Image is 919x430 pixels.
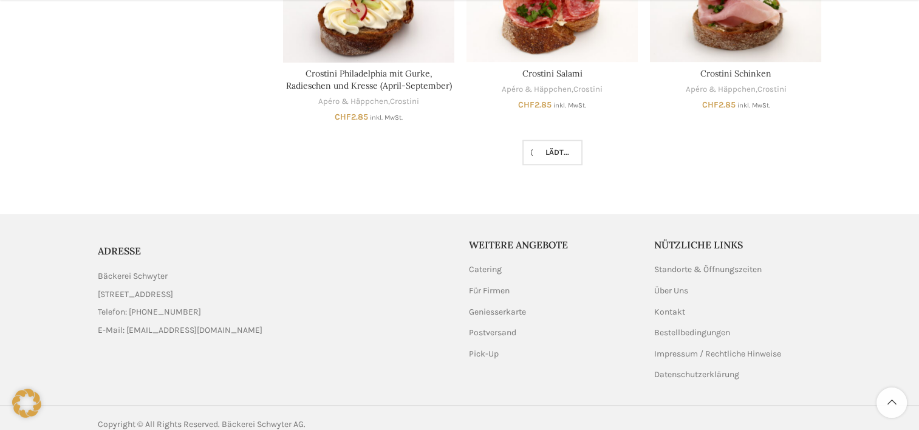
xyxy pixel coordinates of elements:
small: inkl. MwSt. [370,114,403,121]
a: Crostini [573,84,603,95]
a: Pick-Up [469,348,500,360]
a: List item link [98,305,451,319]
span: Bäckerei Schwyter [98,270,168,283]
a: Apéro & Häppchen [685,84,755,95]
bdi: 2.85 [335,112,368,122]
a: Apéro & Häppchen [502,84,572,95]
span: [STREET_ADDRESS] [98,288,173,301]
h5: Nützliche Links [654,238,822,251]
a: Bestellbedingungen [654,327,731,339]
a: Über Uns [654,285,689,297]
a: Crostini Salami [522,68,582,79]
small: inkl. MwSt. [553,101,586,109]
a: Crostini Philadelphia mit Gurke, Radieschen und Kresse (April-September) [286,68,452,91]
small: inkl. MwSt. [737,101,770,109]
a: List item link [98,324,451,337]
bdi: 2.85 [518,100,552,110]
div: , [283,96,454,107]
span: CHF [702,100,718,110]
div: , [466,84,638,95]
span: ADRESSE [98,245,141,257]
span: CHF [518,100,535,110]
a: Crostini [757,84,786,95]
a: Kontakt [654,306,686,318]
a: Crostini [390,96,419,107]
span: CHF [335,112,351,122]
a: Apéro & Häppchen [318,96,388,107]
span: Lädt... [536,148,569,157]
a: Scroll to top button [876,387,907,418]
a: Crostini Schinken [700,68,771,79]
h5: Weitere Angebote [469,238,637,251]
a: Für Firmen [469,285,511,297]
a: Datenschutzerklärung [654,369,740,381]
a: Postversand [469,327,518,339]
bdi: 2.85 [702,100,735,110]
a: Geniesserkarte [469,306,527,318]
div: , [650,84,821,95]
a: Standorte & Öffnungszeiten [654,264,763,276]
a: Catering [469,264,503,276]
a: Impressum / Rechtliche Hinweise [654,348,782,360]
